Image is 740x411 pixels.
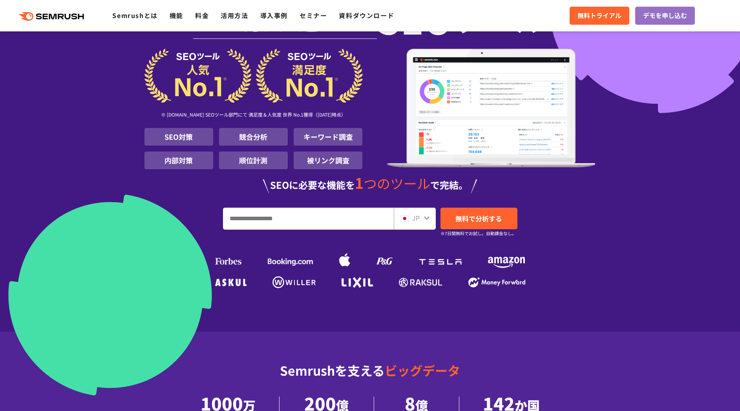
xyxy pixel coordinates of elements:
[643,11,687,21] span: デモを申し込む
[377,3,453,34] span: SEO
[364,174,430,193] span: つのツール
[144,103,363,128] div: ※ [DOMAIN_NAME] SEOツール部門にて 満足度＆人気度 世界 No.1獲得（[DATE]時点）
[339,11,394,20] a: 資料ダウンロード
[385,361,460,379] span: ビッグデータ
[455,214,502,223] span: 無料で分析する
[294,128,362,146] li: キーワード調査
[195,11,209,20] a: 料金
[219,152,288,169] li: 順位計測
[223,208,393,229] input: URL、キーワードを入力してください
[294,152,362,169] li: 被リンク調査
[221,11,248,20] a: 活用方法
[453,3,547,34] span: ツール
[355,172,364,193] span: 1
[300,11,327,20] a: セミナー
[144,357,596,396] div: Semrushを支える
[430,178,468,192] span: で完結。
[144,152,213,169] li: 内部対策
[144,128,213,146] li: SEO対策
[577,11,621,21] span: 無料トライアル
[112,11,157,20] a: Semrushとは
[219,128,288,146] li: 競合分析
[440,230,516,237] small: ※7日間無料でお試し。自動課金なし。
[570,7,629,25] a: 無料トライアル
[144,175,596,194] div: SEOに必要な機能を
[635,7,695,25] a: デモを申し込む
[260,11,288,20] a: 導入事例
[412,213,420,223] span: JP
[440,208,517,229] a: 無料で分析する
[170,11,183,20] a: 機能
